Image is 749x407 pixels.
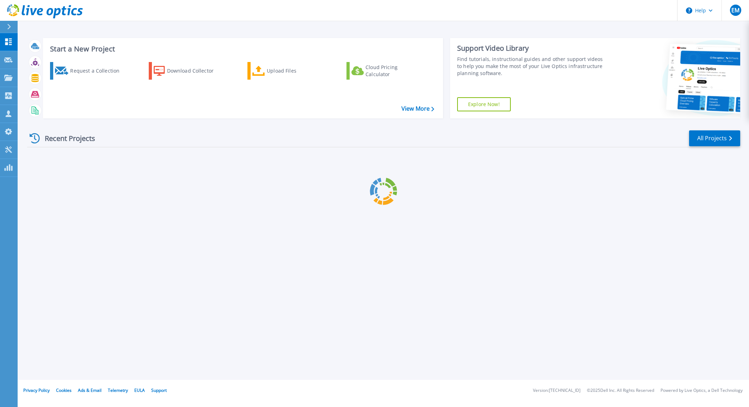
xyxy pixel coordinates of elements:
[50,45,434,53] h3: Start a New Project
[167,64,223,78] div: Download Collector
[533,388,581,393] li: Version: [TECHNICAL_ID]
[689,130,740,146] a: All Projects
[78,387,102,393] a: Ads & Email
[50,62,129,80] a: Request a Collection
[366,64,422,78] div: Cloud Pricing Calculator
[457,44,606,53] div: Support Video Library
[267,64,323,78] div: Upload Files
[134,387,145,393] a: EULA
[149,62,227,80] a: Download Collector
[401,105,434,112] a: View More
[457,56,606,77] div: Find tutorials, instructional guides and other support videos to help you make the most of your L...
[27,130,105,147] div: Recent Projects
[247,62,326,80] a: Upload Files
[587,388,654,393] li: © 2025 Dell Inc. All Rights Reserved
[70,64,127,78] div: Request a Collection
[108,387,128,393] a: Telemetry
[457,97,511,111] a: Explore Now!
[346,62,425,80] a: Cloud Pricing Calculator
[151,387,167,393] a: Support
[661,388,743,393] li: Powered by Live Optics, a Dell Technology
[56,387,72,393] a: Cookies
[23,387,50,393] a: Privacy Policy
[731,7,739,13] span: EM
